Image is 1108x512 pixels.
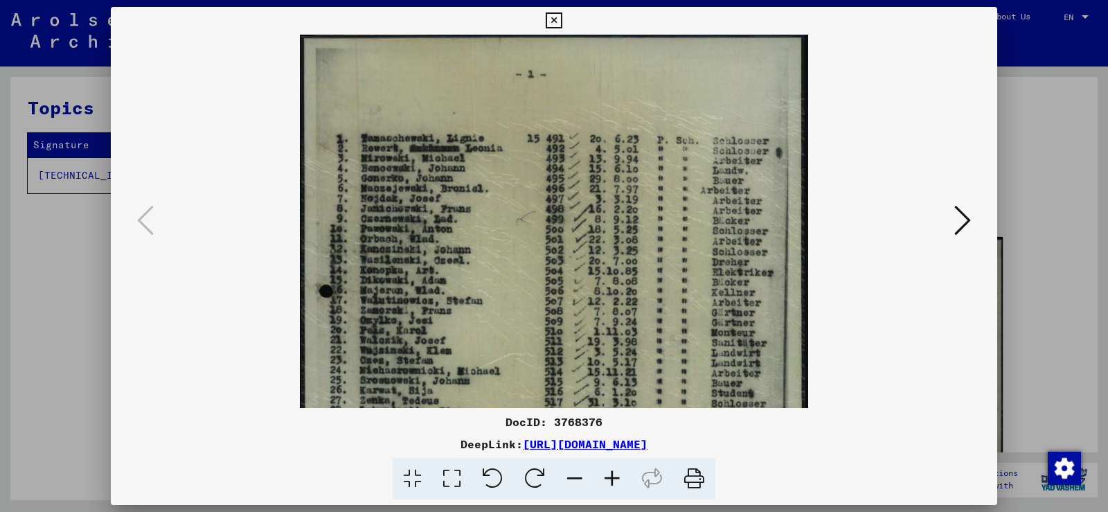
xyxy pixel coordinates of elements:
[111,436,997,452] div: DeepLink:
[1047,451,1080,484] div: Change consent
[523,437,647,451] a: [URL][DOMAIN_NAME]
[1048,452,1081,485] img: Change consent
[111,414,997,430] div: DocID: 3768376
